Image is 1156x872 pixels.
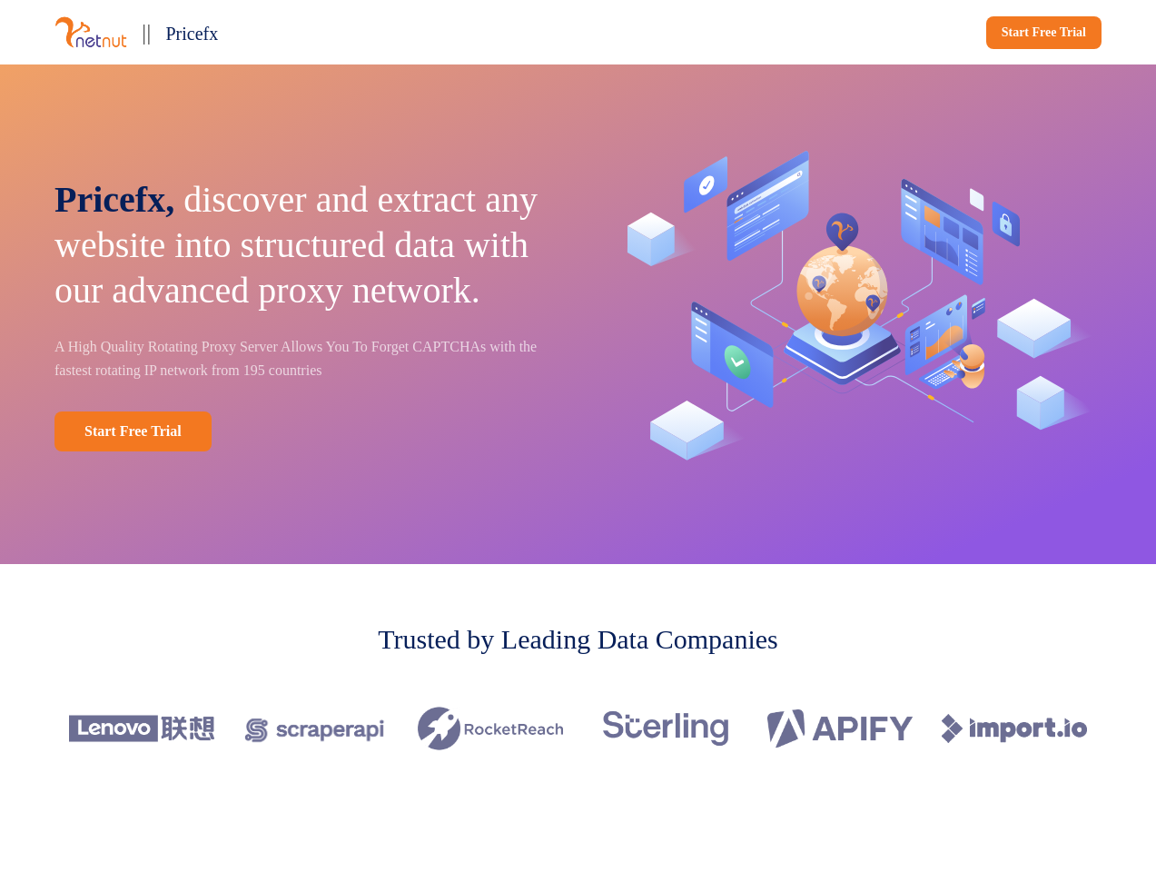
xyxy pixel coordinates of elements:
span: Pricefx [165,24,218,44]
p: discover and extract any website into structured data with our advanced proxy network. [54,177,553,313]
p: A High Quality Rotating Proxy Server Allows You To Forget CAPTCHAs with the fastest rotating IP n... [54,335,553,382]
a: Start Free Trial [54,411,212,451]
p: Trusted by Leading Data Companies [378,619,778,659]
a: Start Free Trial [986,16,1102,49]
span: Pricefx, [54,179,174,220]
p: || [142,15,151,50]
